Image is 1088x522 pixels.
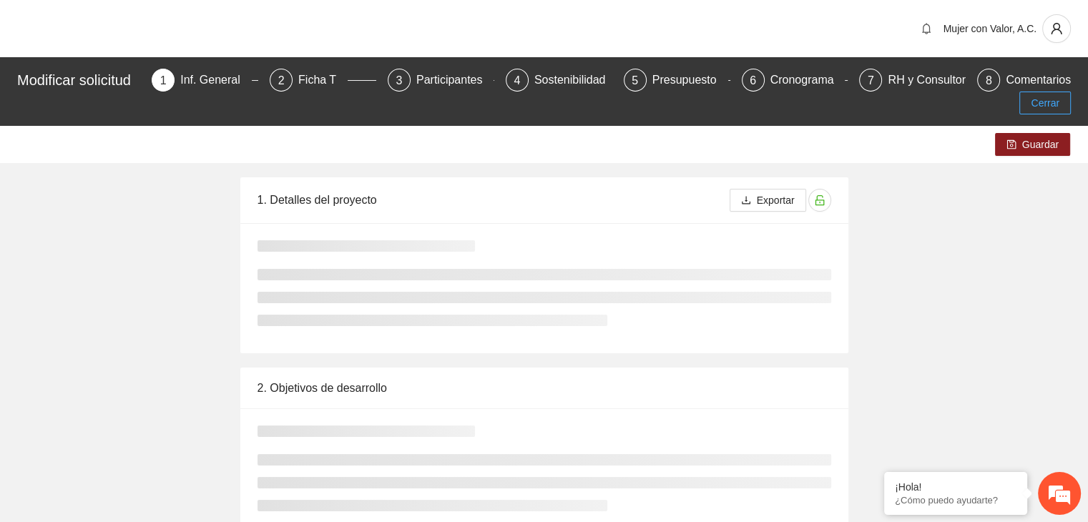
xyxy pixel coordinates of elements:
[741,195,751,207] span: download
[859,69,966,92] div: 7RH y Consultores
[888,69,989,92] div: RH y Consultores
[895,495,1016,506] p: ¿Cómo puedo ayudarte?
[1043,22,1070,35] span: user
[1006,69,1071,92] div: Comentarios
[624,69,730,92] div: 5Presupuesto
[17,69,143,92] div: Modificar solicitud
[534,69,617,92] div: Sostenibilidad
[416,69,494,92] div: Participantes
[1042,14,1071,43] button: user
[916,23,937,34] span: bell
[278,74,285,87] span: 2
[1022,137,1059,152] span: Guardar
[750,74,756,87] span: 6
[770,69,846,92] div: Cronograma
[895,481,1016,493] div: ¡Hola!
[944,23,1036,34] span: Mujer con Valor, A.C.
[160,74,167,87] span: 1
[270,69,376,92] div: 2Ficha T
[809,194,830,206] span: unlock
[180,69,252,92] div: Inf. General
[632,74,638,87] span: 5
[1019,92,1071,114] button: Cerrar
[995,133,1070,156] button: saveGuardar
[757,192,795,208] span: Exportar
[258,368,831,408] div: 2. Objetivos de desarrollo
[652,69,728,92] div: Presupuesto
[1031,95,1059,111] span: Cerrar
[868,74,874,87] span: 7
[1006,139,1016,151] span: save
[152,69,258,92] div: 1Inf. General
[396,74,402,87] span: 3
[730,189,806,212] button: downloadExportar
[298,69,348,92] div: Ficha T
[514,74,520,87] span: 4
[986,74,992,87] span: 8
[388,69,494,92] div: 3Participantes
[915,17,938,40] button: bell
[506,69,612,92] div: 4Sostenibilidad
[808,189,831,212] button: unlock
[977,69,1071,92] div: 8Comentarios
[258,179,730,220] div: 1. Detalles del proyecto
[742,69,848,92] div: 6Cronograma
